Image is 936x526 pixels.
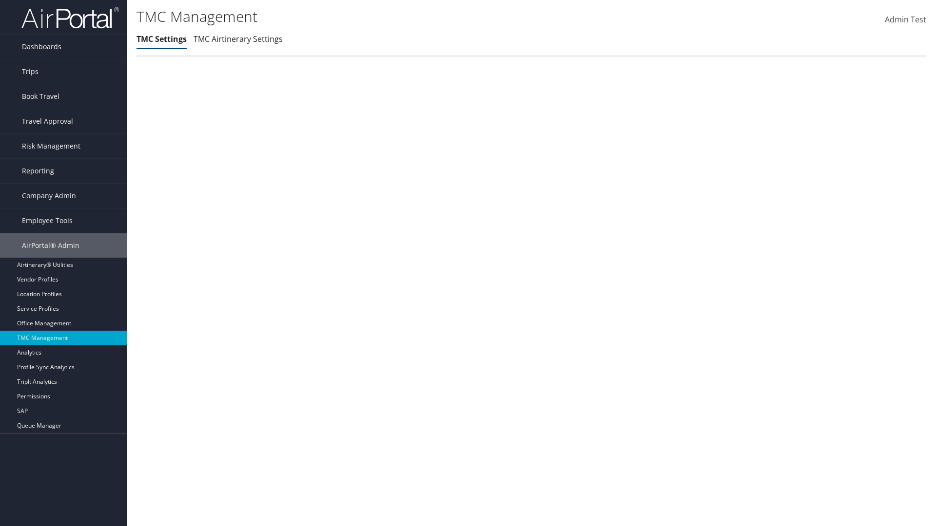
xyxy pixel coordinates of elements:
[885,14,926,25] span: Admin Test
[22,134,80,158] span: Risk Management
[22,84,59,109] span: Book Travel
[22,184,76,208] span: Company Admin
[22,109,73,133] span: Travel Approval
[885,5,926,35] a: Admin Test
[194,34,283,44] a: TMC Airtinerary Settings
[22,208,73,233] span: Employee Tools
[136,34,187,44] a: TMC Settings
[22,59,39,84] span: Trips
[136,6,663,27] h1: TMC Management
[21,6,119,29] img: airportal-logo.png
[22,233,79,258] span: AirPortal® Admin
[22,35,61,59] span: Dashboards
[22,159,54,183] span: Reporting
